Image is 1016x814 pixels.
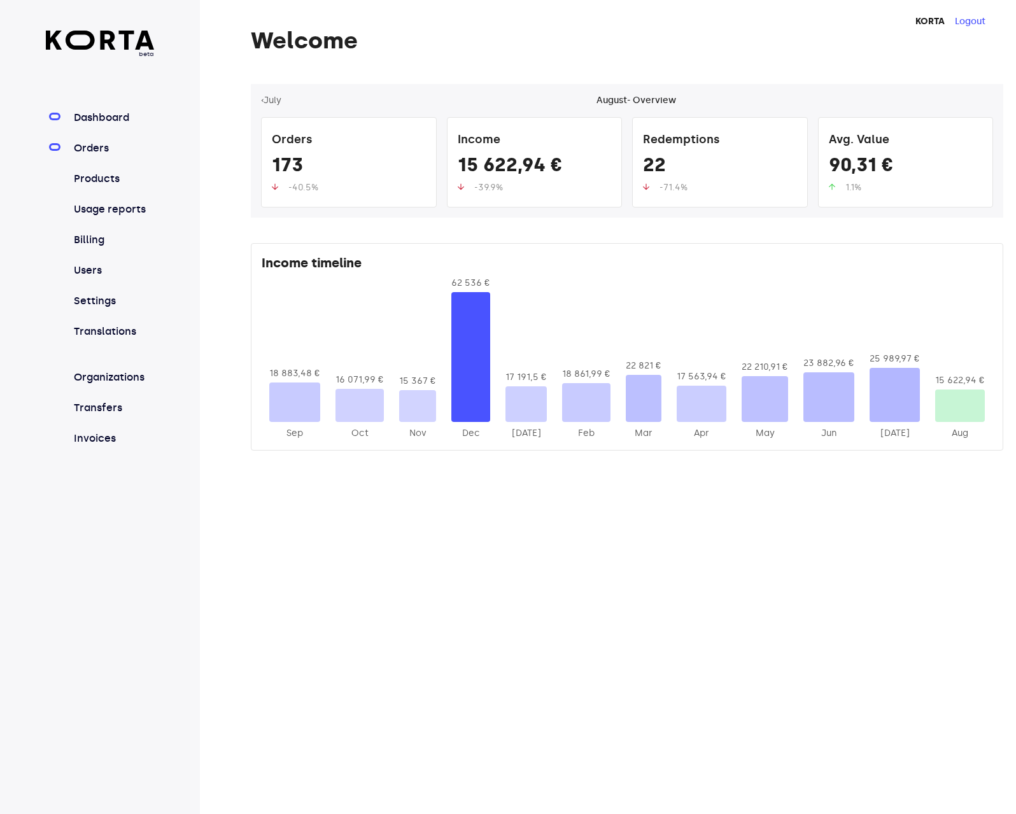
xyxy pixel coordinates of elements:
div: 18 883,48 € [269,367,320,380]
button: ‹July [261,94,281,107]
span: beta [46,50,153,59]
img: Korta [46,31,153,50]
span: -39.9% [474,182,503,193]
div: Orders [272,128,426,153]
div: 15 622,94 € [935,374,985,387]
a: Transfers [71,400,153,416]
div: 23 882,96 € [803,357,854,370]
div: 22 [643,153,797,181]
div: 2025-Jun [803,427,854,440]
img: up [458,183,464,190]
a: Dashboard [71,110,153,125]
div: 16 071,99 € [335,374,384,386]
div: 22 821 € [626,360,661,372]
div: 22 210,91 € [742,361,788,374]
span: -40.5% [288,182,318,193]
span: 1.1% [845,182,861,193]
h1: Welcome [251,28,1003,53]
div: Redemptions [643,128,797,153]
div: 2025-May [742,427,788,440]
a: Orders [71,141,153,156]
span: -71.4% [660,182,688,193]
div: 15 622,94 € [458,153,612,181]
a: Translations [71,324,153,339]
a: Invoices [71,431,153,446]
div: 2025-Jan [505,427,547,440]
div: 173 [272,153,426,181]
div: 2025-Aug [935,427,985,440]
div: 90,31 € [829,153,983,181]
div: 2025-Feb [562,427,610,440]
div: 2025-Mar [626,427,661,440]
div: 25 989,97 € [870,353,920,365]
div: 62 536 € [451,277,490,290]
img: up [272,183,278,190]
div: 2025-Jul [870,427,920,440]
div: Income [458,128,612,153]
a: Organizations [71,370,153,385]
div: 2024-Oct [335,427,384,440]
a: beta [46,31,153,59]
div: Avg. Value [829,128,983,153]
div: 15 367 € [399,375,436,388]
a: Products [71,171,153,186]
div: Income timeline [262,254,992,277]
div: 18 861,99 € [562,368,610,381]
a: Usage reports [71,202,153,217]
a: Billing [71,232,153,248]
div: 2024-Dec [451,427,490,440]
a: Users [71,263,153,278]
div: August - Overview [596,94,676,107]
div: 2024-Nov [399,427,436,440]
a: Settings [71,293,153,309]
button: Logout [955,15,985,28]
img: up [643,183,649,190]
strong: KORTA [915,16,945,27]
div: 2025-Apr [677,427,726,440]
img: up [829,183,835,190]
div: 17 563,94 € [677,370,726,383]
div: 17 191,5 € [505,371,547,384]
div: 2024-Sep [269,427,320,440]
